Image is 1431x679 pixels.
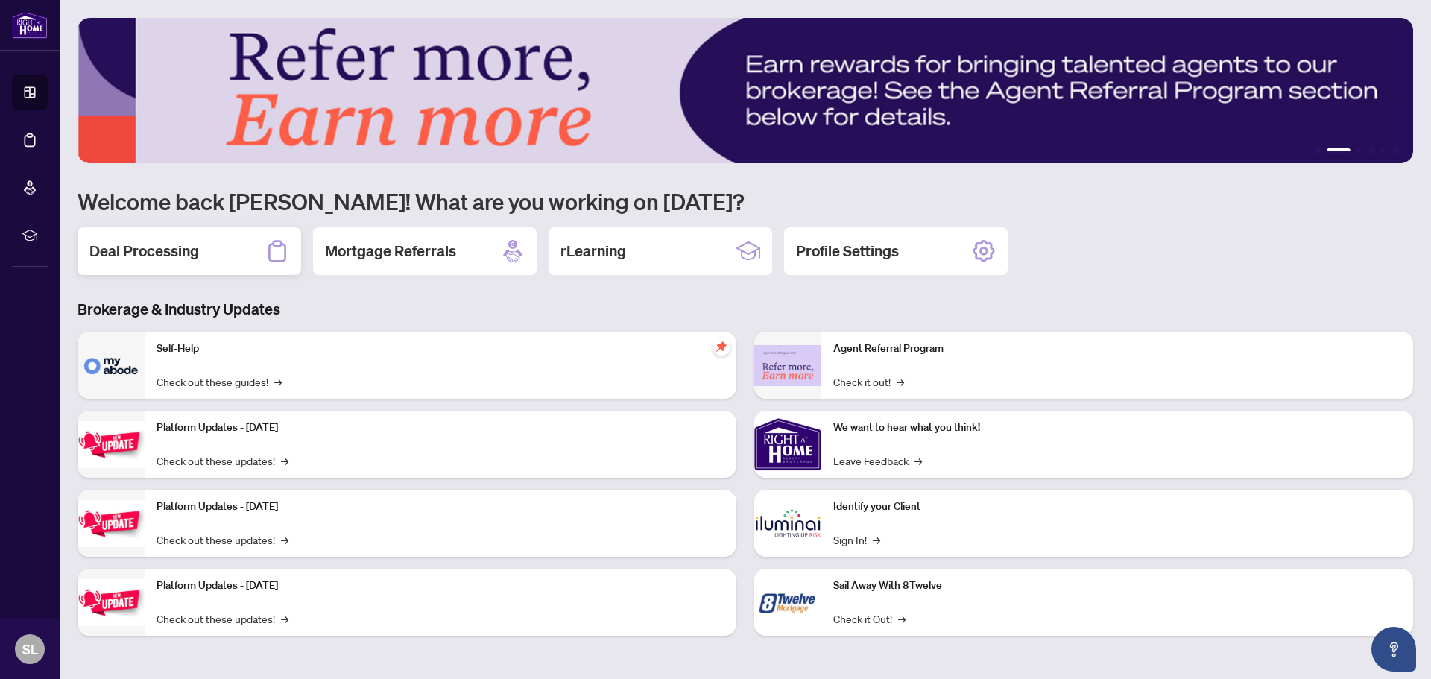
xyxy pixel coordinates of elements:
img: Platform Updates - July 21, 2025 [78,421,145,468]
img: Agent Referral Program [754,345,821,386]
p: Platform Updates - [DATE] [157,420,724,436]
span: → [281,610,288,627]
span: → [914,452,922,469]
img: Platform Updates - June 23, 2025 [78,579,145,626]
img: Slide 1 [78,18,1413,163]
h2: rLearning [560,241,626,262]
button: 1 [1315,148,1321,154]
h2: Profile Settings [796,241,899,262]
h3: Brokerage & Industry Updates [78,299,1413,320]
h1: Welcome back [PERSON_NAME]! What are you working on [DATE]? [78,187,1413,215]
a: Leave Feedback→ [833,452,922,469]
button: Open asap [1371,627,1416,672]
a: Sign In!→ [833,531,880,548]
span: → [281,452,288,469]
a: Check out these guides!→ [157,373,282,390]
span: → [873,531,880,548]
span: pushpin [713,338,730,356]
img: Sail Away With 8Twelve [754,569,821,636]
p: Identify your Client [833,499,1401,515]
p: Self-Help [157,341,724,357]
span: → [281,531,288,548]
p: Platform Updates - [DATE] [157,499,724,515]
p: Agent Referral Program [833,341,1401,357]
span: SL [22,639,38,660]
span: → [274,373,282,390]
h2: Deal Processing [89,241,199,262]
a: Check it out!→ [833,373,904,390]
button: 6 [1392,148,1398,154]
button: 5 [1380,148,1386,154]
p: Sail Away With 8Twelve [833,578,1401,594]
a: Check out these updates!→ [157,452,288,469]
img: We want to hear what you think! [754,411,821,478]
span: → [897,373,904,390]
h2: Mortgage Referrals [325,241,456,262]
p: We want to hear what you think! [833,420,1401,436]
img: Identify your Client [754,490,821,557]
a: Check out these updates!→ [157,531,288,548]
p: Platform Updates - [DATE] [157,578,724,594]
button: 4 [1368,148,1374,154]
button: 3 [1356,148,1362,154]
a: Check it Out!→ [833,610,906,627]
a: Check out these updates!→ [157,610,288,627]
button: 2 [1327,148,1351,154]
img: logo [12,11,48,39]
img: Platform Updates - July 8, 2025 [78,500,145,547]
span: → [898,610,906,627]
img: Self-Help [78,332,145,399]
